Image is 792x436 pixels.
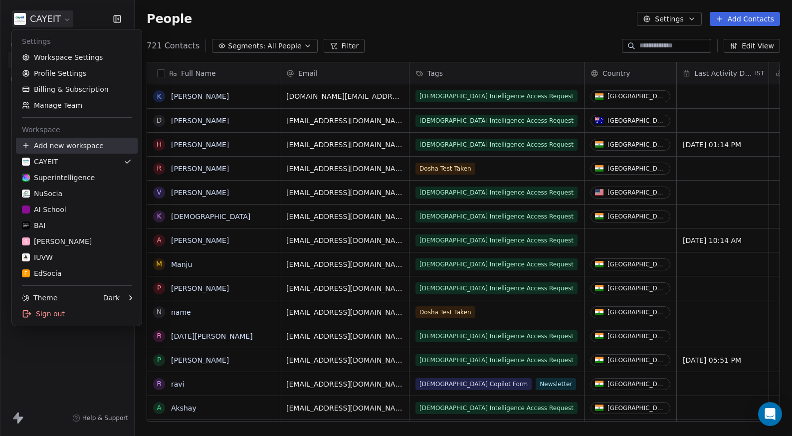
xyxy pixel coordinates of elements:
[22,174,30,182] img: sinews%20copy.png
[16,122,138,138] div: Workspace
[22,221,30,229] img: bar1.webp
[16,138,138,154] div: Add new workspace
[16,33,138,49] div: Settings
[22,220,45,230] div: BAI
[16,306,138,322] div: Sign out
[22,252,53,262] div: IUVW
[22,293,57,303] div: Theme
[16,49,138,65] a: Workspace Settings
[22,205,66,215] div: AI School
[22,189,62,199] div: NuSocia
[24,238,27,245] span: S
[22,253,30,261] img: VedicU.png
[16,81,138,97] a: Billing & Subscription
[22,173,95,183] div: Superintelligence
[22,158,30,166] img: CAYEIT%20Square%20Logo.png
[22,268,61,278] div: EdSocia
[24,270,27,277] span: E
[103,293,120,303] div: Dark
[16,97,138,113] a: Manage Team
[22,236,92,246] div: [PERSON_NAME]
[16,65,138,81] a: Profile Settings
[22,190,30,198] img: LOGO_1_WB.png
[22,157,58,167] div: CAYEIT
